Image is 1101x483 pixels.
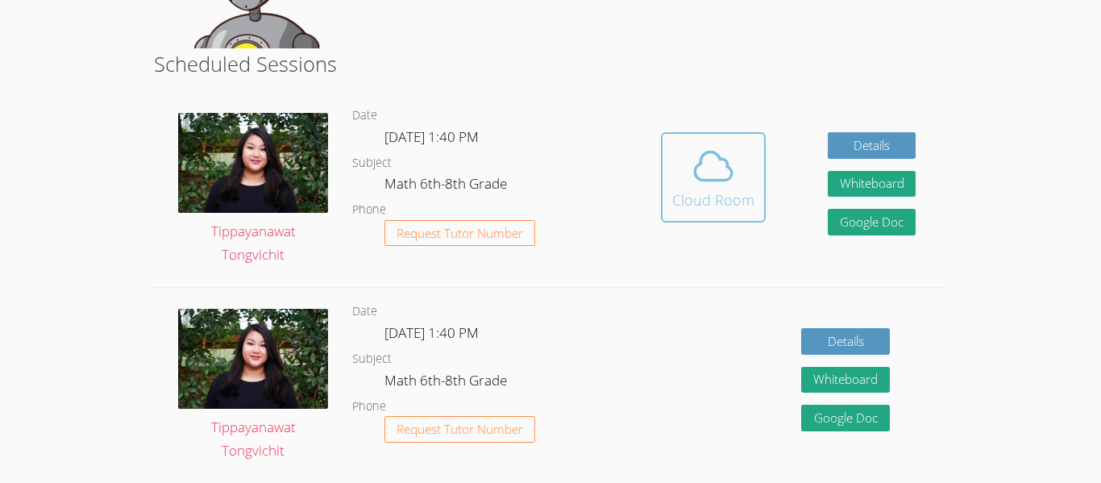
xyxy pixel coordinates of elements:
a: Google Doc [828,209,916,235]
dt: Date [352,302,377,322]
div: Cloud Room [672,189,754,211]
button: Whiteboard [801,367,890,393]
span: Request Tutor Number [397,423,523,435]
dt: Phone [352,397,386,417]
a: Details [828,132,916,159]
a: Details [801,328,890,355]
img: IMG_0561.jpeg [178,113,328,213]
dt: Phone [352,200,386,220]
img: IMG_0561.jpeg [178,309,328,409]
h2: Scheduled Sessions [154,48,947,79]
span: [DATE] 1:40 PM [384,127,479,146]
a: Tippayanawat Tongvichit [178,309,328,463]
dd: Math 6th-8th Grade [384,369,510,397]
dd: Math 6th-8th Grade [384,173,510,200]
button: Request Tutor Number [384,416,535,443]
dt: Subject [352,153,392,173]
span: [DATE] 1:40 PM [384,323,479,342]
span: Request Tutor Number [397,227,523,239]
button: Request Tutor Number [384,220,535,247]
button: Whiteboard [828,171,916,198]
button: Cloud Room [661,132,766,223]
dt: Subject [352,349,392,369]
dt: Date [352,106,377,126]
a: Tippayanawat Tongvichit [178,113,328,267]
a: Google Doc [801,405,890,431]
